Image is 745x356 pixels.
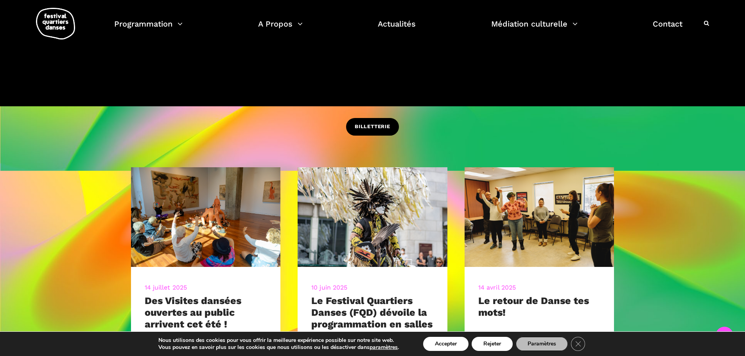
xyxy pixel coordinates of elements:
[571,337,585,351] button: Close GDPR Cookie Banner
[478,284,516,291] a: 14 avril 2025
[114,17,183,40] a: Programmation
[491,17,578,40] a: Médiation culturelle
[145,284,187,291] a: 14 juillet 2025
[478,295,589,318] a: Le retour de Danse tes mots!
[355,123,390,131] span: BILLETTERIE
[465,167,614,267] img: CARI, 8 mars 2023-209
[653,17,682,40] a: Contact
[472,337,513,351] button: Rejeter
[131,167,281,267] img: 20240905-9595
[346,118,399,136] a: BILLETTERIE
[423,337,469,351] button: Accepter
[145,295,241,330] a: Des Visites dansées ouvertes au public arrivent cet été !
[258,17,303,40] a: A Propos
[378,17,416,40] a: Actualités
[516,337,568,351] button: Paramètres
[311,284,347,291] a: 10 juin 2025
[158,344,399,351] p: Vous pouvez en savoir plus sur les cookies que nous utilisons ou les désactiver dans .
[311,295,433,342] a: Le Festival Quartiers Danses (FQD) dévoile la programmation en salles de sa 23e édition
[36,8,75,39] img: logo-fqd-med
[158,337,399,344] p: Nous utilisons des cookies pour vous offrir la meilleure expérience possible sur notre site web.
[298,167,447,267] img: R Barbara Diabo 11 crédit Romain Lorraine (30)
[370,344,398,351] button: paramètres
